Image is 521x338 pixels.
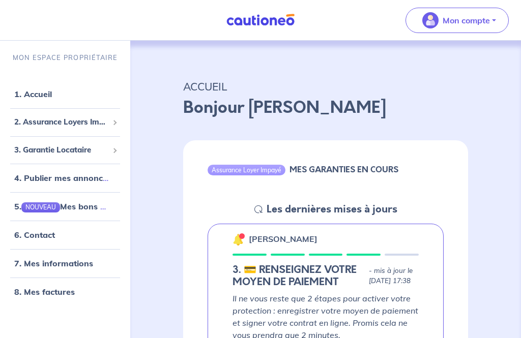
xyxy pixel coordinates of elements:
img: 🔔 [233,233,245,245]
div: 8. Mes factures [4,282,126,302]
span: 2. Assurance Loyers Impayés [14,116,108,128]
div: 5.NOUVEAUMes bons plans [4,196,126,217]
p: [PERSON_NAME] [249,233,317,245]
div: Assurance Loyer Impayé [208,165,285,175]
img: Cautioneo [222,14,299,26]
div: 1. Accueil [4,84,126,104]
h5: 3. 💳 RENSEIGNEZ VOTRE MOYEN DE PAIEMENT [233,264,365,288]
span: 3. Garantie Locataire [14,144,108,156]
p: Bonjour [PERSON_NAME] [183,96,468,120]
p: - mis à jour le [DATE] 17:38 [369,266,419,286]
a: 4. Publier mes annonces [14,173,111,183]
img: illu_account_valid_menu.svg [422,12,439,28]
h6: MES GARANTIES EN COURS [290,165,398,174]
div: 2. Assurance Loyers Impayés [4,112,126,132]
a: 5.NOUVEAUMes bons plans [14,201,122,211]
a: 1. Accueil [14,89,52,99]
a: 7. Mes informations [14,258,93,268]
button: illu_account_valid_menu.svgMon compte [406,8,509,33]
p: ACCUEIL [183,77,468,96]
div: 6. Contact [4,225,126,245]
h5: Les dernières mises à jours [267,203,397,216]
div: state: PAYMENT-METHOD-IN-PROGRESS, Context: LESS-THAN-6-MONTHS,NO-CERTIFICATE,ALONE,LESSOR-DOCUMENTS [233,264,419,288]
a: 8. Mes factures [14,287,75,297]
div: 3. Garantie Locataire [4,140,126,160]
p: Mon compte [443,14,490,26]
div: 4. Publier mes annonces [4,168,126,188]
div: 7. Mes informations [4,253,126,273]
a: 6. Contact [14,230,55,240]
p: MON ESPACE PROPRIÉTAIRE [13,53,118,63]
